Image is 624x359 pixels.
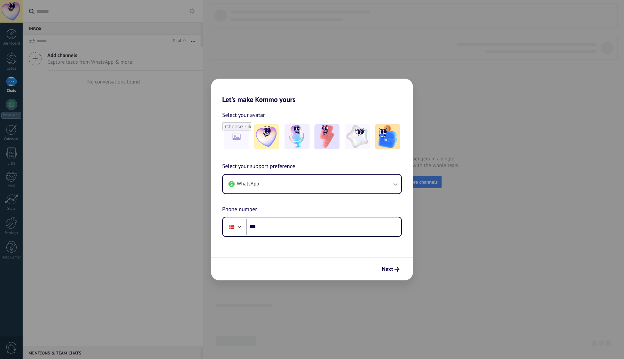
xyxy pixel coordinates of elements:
img: -5.jpeg [375,124,400,149]
img: -2.jpeg [284,124,310,149]
button: Next [379,263,403,275]
span: WhatsApp [237,181,259,188]
h2: Let's make Kommo yours [211,79,413,104]
span: Phone number [222,205,257,214]
span: Select your avatar [222,111,265,120]
img: -1.jpeg [254,124,279,149]
img: -4.jpeg [345,124,370,149]
div: Denmark: + 45 [225,220,238,234]
button: WhatsApp [223,175,401,193]
img: -3.jpeg [314,124,340,149]
span: Next [382,267,393,272]
span: Select your support preference [222,162,295,171]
